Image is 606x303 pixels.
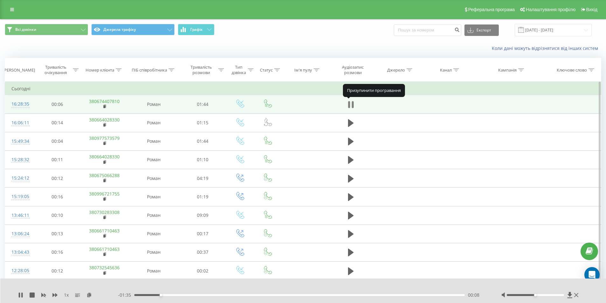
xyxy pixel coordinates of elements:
td: 00:12 [34,169,80,188]
a: 380675066288 [89,172,120,178]
td: 00:06 [34,95,80,114]
div: Тип дзвінка [231,65,246,75]
div: Тривалість розмови [185,65,217,75]
td: 01:44 [180,95,226,114]
div: Статус [260,67,273,73]
div: 15:19:05 [11,190,28,203]
div: Ключове слово [557,67,587,73]
div: Accessibility label [534,294,537,296]
a: 380664028330 [89,117,120,123]
div: ПІБ співробітника [132,67,167,73]
td: Роман [128,206,180,224]
div: 15:24:12 [11,172,28,184]
div: 13:06:24 [11,228,28,240]
td: 01:10 [180,150,226,169]
div: Open Intercom Messenger [584,267,600,282]
button: Джерела трафіку [91,24,175,35]
td: 09:09 [180,206,226,224]
td: 00:13 [34,224,80,243]
span: Реферальна програма [468,7,515,12]
span: - 01:35 [118,292,134,298]
td: Роман [128,114,180,132]
td: 00:16 [34,243,80,261]
a: 380661710463 [89,246,120,252]
div: 12:28:05 [11,265,28,277]
div: 13:46:11 [11,209,28,222]
div: 16:28:35 [11,98,28,110]
td: 00:14 [34,114,80,132]
div: [PERSON_NAME] [3,67,35,73]
div: 13:04:43 [11,246,28,258]
div: 15:28:32 [11,154,28,166]
td: Роман [128,262,180,280]
td: 00:02 [180,262,226,280]
td: Роман [128,132,180,150]
a: Коли дані можуть відрізнятися вiд інших систем [492,45,601,51]
div: Джерело [387,67,405,73]
input: Пошук за номером [394,24,461,36]
button: Експорт [464,24,499,36]
a: 380732545636 [89,265,120,271]
td: 00:37 [180,243,226,261]
div: Аудіозапис розмови [334,65,371,75]
td: 04:19 [180,169,226,188]
a: 380664028330 [89,154,120,160]
div: 15:49:34 [11,135,28,148]
span: Графік [190,27,203,32]
span: 00:08 [468,292,479,298]
td: 00:12 [34,262,80,280]
a: 380996721755 [89,191,120,197]
button: Всі дзвінки [5,24,88,35]
td: Роман [128,188,180,206]
span: 1 x [64,292,69,298]
a: 380661710463 [89,228,120,234]
div: Тривалість очікування [40,65,72,75]
span: Налаштування профілю [526,7,575,12]
button: Графік [178,24,214,35]
a: 380730283308 [89,209,120,215]
div: Номер клієнта [86,67,114,73]
a: 380977573579 [89,135,120,141]
td: 00:10 [34,206,80,224]
td: 00:16 [34,188,80,206]
div: 16:06:11 [11,117,28,129]
td: 01:19 [180,188,226,206]
div: Кампанія [498,67,517,73]
td: Сьогодні [5,82,601,95]
a: 380674407810 [89,98,120,104]
td: 00:17 [180,224,226,243]
div: Канал [440,67,452,73]
td: Роман [128,169,180,188]
td: 01:15 [180,114,226,132]
td: 00:11 [34,150,80,169]
div: Ім'я пулу [294,67,312,73]
span: Всі дзвінки [15,27,36,32]
td: Роман [128,224,180,243]
span: Вихід [586,7,597,12]
td: Роман [128,243,180,261]
td: 00:04 [34,132,80,150]
td: Роман [128,150,180,169]
td: 01:44 [180,132,226,150]
div: Призупинити програвання [343,84,405,97]
div: Accessibility label [159,294,162,296]
td: Роман [128,95,180,114]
